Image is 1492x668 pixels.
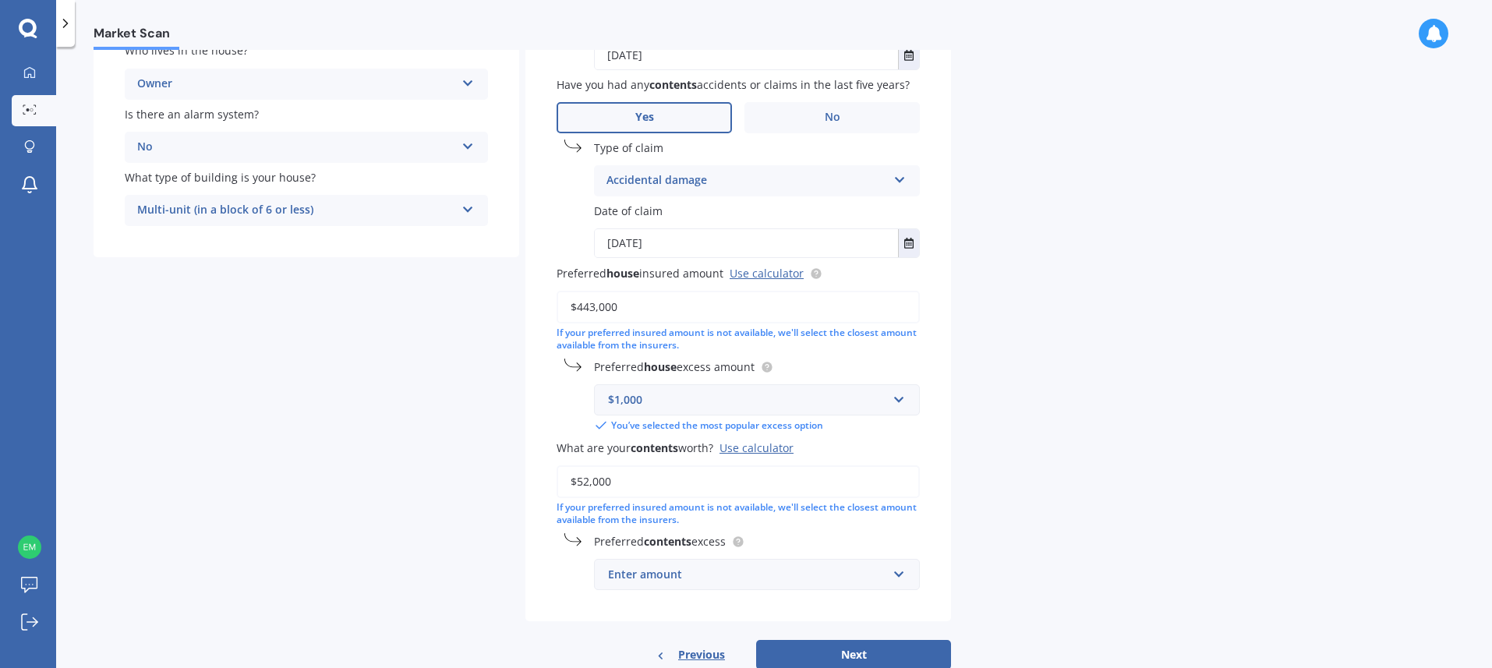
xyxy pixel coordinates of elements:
[125,170,316,185] span: What type of building is your house?
[631,440,678,455] b: contents
[594,534,726,549] span: Preferred excess
[557,501,920,528] div: If your preferred insured amount is not available, we'll select the closest amount available from...
[898,41,919,69] button: Select date
[608,566,887,583] div: Enter amount
[557,266,723,281] span: Preferred insured amount
[594,140,663,155] span: Type of claim
[898,229,919,257] button: Select date
[594,359,755,374] span: Preferred excess amount
[125,44,248,58] span: Who lives in the house?
[594,419,920,433] div: You’ve selected the most popular excess option
[606,266,639,281] b: house
[557,327,920,353] div: If your preferred insured amount is not available, we'll select the closest amount available from...
[825,111,840,124] span: No
[635,111,654,124] span: Yes
[557,77,910,92] span: Have you had any accidents or claims in the last five years?
[557,291,920,323] input: Enter amount
[594,203,663,218] span: Date of claim
[644,359,677,374] b: house
[649,77,697,92] b: contents
[606,171,887,190] div: Accidental damage
[18,535,41,559] img: 5a4c5d0cd84f4bc94f87ba42c457ffca
[678,643,725,666] span: Previous
[94,26,179,47] span: Market Scan
[137,138,455,157] div: No
[730,266,804,281] a: Use calculator
[644,534,691,549] b: contents
[137,201,455,220] div: Multi-unit (in a block of 6 or less)
[125,107,259,122] span: Is there an alarm system?
[557,465,920,498] input: Enter amount
[557,440,713,455] span: What are your worth?
[608,391,887,408] div: $1,000
[719,440,794,455] div: Use calculator
[137,75,455,94] div: Owner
